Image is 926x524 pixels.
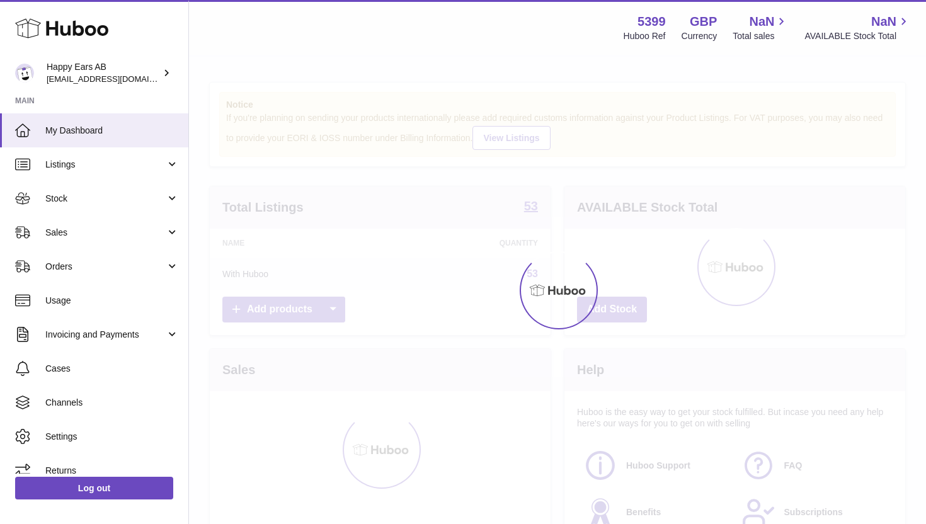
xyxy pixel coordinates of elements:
span: My Dashboard [45,125,179,137]
span: AVAILABLE Stock Total [804,30,911,42]
span: [EMAIL_ADDRESS][DOMAIN_NAME] [47,74,185,84]
a: NaN Total sales [733,13,789,42]
strong: 5399 [637,13,666,30]
span: Orders [45,261,166,273]
span: Usage [45,295,179,307]
span: Sales [45,227,166,239]
strong: GBP [690,13,717,30]
a: Log out [15,477,173,499]
span: Stock [45,193,166,205]
span: Channels [45,397,179,409]
img: 3pl@happyearsearplugs.com [15,64,34,83]
span: Returns [45,465,179,477]
a: NaN AVAILABLE Stock Total [804,13,911,42]
span: Listings [45,159,166,171]
div: Currency [682,30,717,42]
span: Invoicing and Payments [45,329,166,341]
div: Happy Ears AB [47,61,160,85]
span: Total sales [733,30,789,42]
span: Settings [45,431,179,443]
span: Cases [45,363,179,375]
span: NaN [871,13,896,30]
div: Huboo Ref [624,30,666,42]
span: NaN [749,13,774,30]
